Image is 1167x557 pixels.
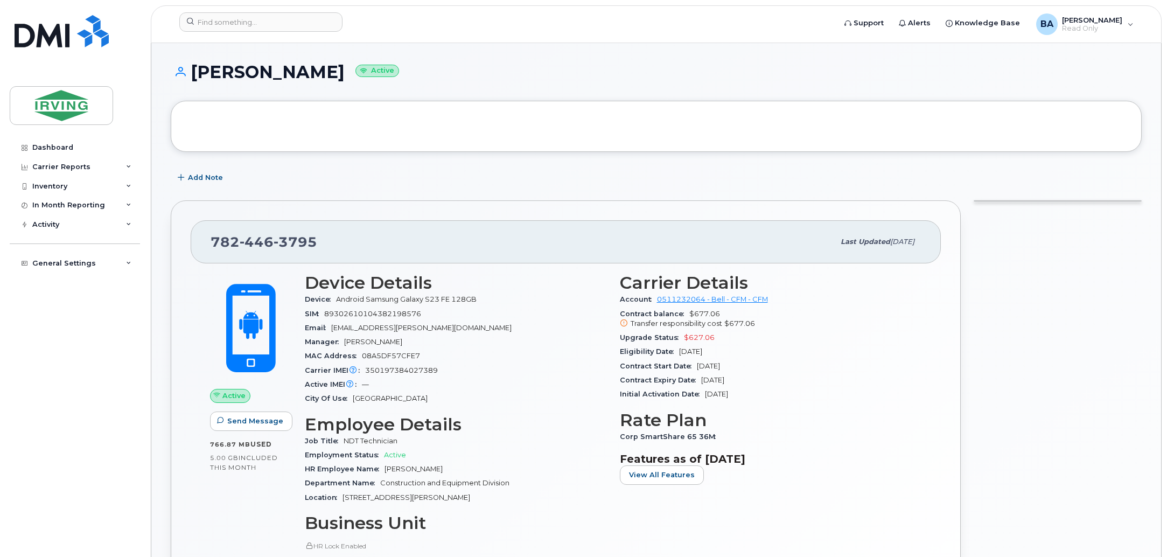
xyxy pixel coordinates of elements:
span: NDT Technician [344,437,397,445]
span: Contract Start Date [620,362,697,370]
h3: Features as of [DATE] [620,452,922,465]
small: Active [355,65,399,77]
span: Employment Status [305,451,384,459]
h3: Rate Plan [620,410,922,430]
h1: [PERSON_NAME] [171,62,1142,81]
span: Account [620,295,657,303]
span: Send Message [227,416,283,426]
span: [STREET_ADDRESS][PERSON_NAME] [343,493,470,502]
span: 350197384027389 [365,366,438,374]
span: Initial Activation Date [620,390,705,398]
span: HR Employee Name [305,465,385,473]
span: 3795 [274,234,317,250]
span: [PERSON_NAME] [344,338,402,346]
span: 89302610104382198576 [324,310,421,318]
span: Add Note [188,172,223,183]
span: [DATE] [890,238,914,246]
span: [DATE] [679,347,702,356]
span: Location [305,493,343,502]
span: Device [305,295,336,303]
span: City Of Use [305,394,353,402]
span: Active [222,391,246,401]
span: 766.87 MB [210,441,250,448]
button: View All Features [620,465,704,485]
span: [DATE] [705,390,728,398]
span: $627.06 [684,333,715,342]
span: 5.00 GB [210,454,239,462]
span: 782 [211,234,317,250]
span: Email [305,324,331,332]
span: Contract balance [620,310,689,318]
span: Eligibility Date [620,347,679,356]
button: Send Message [210,412,292,431]
p: HR Lock Enabled [305,541,607,551]
span: Active [384,451,406,459]
a: 0511232064 - Bell - CFM - CFM [657,295,768,303]
span: Transfer responsibility cost [631,319,722,328]
span: Construction and Equipment Division [380,479,509,487]
span: Manager [305,338,344,346]
span: 08A5DF57CFE7 [362,352,420,360]
span: $677.06 [620,310,922,329]
span: MAC Address [305,352,362,360]
button: Add Note [171,168,232,187]
span: [GEOGRAPHIC_DATA] [353,394,428,402]
h3: Carrier Details [620,273,922,293]
span: included this month [210,454,278,471]
h3: Employee Details [305,415,607,434]
h3: Business Unit [305,513,607,533]
span: Department Name [305,479,380,487]
span: Upgrade Status [620,333,684,342]
span: Job Title [305,437,344,445]
span: 446 [240,234,274,250]
span: SIM [305,310,324,318]
span: Carrier IMEI [305,366,365,374]
span: — [362,380,369,388]
span: Active IMEI [305,380,362,388]
h3: Device Details [305,273,607,293]
span: [DATE] [697,362,720,370]
span: Last updated [841,238,890,246]
span: used [250,440,272,448]
span: $677.06 [724,319,755,328]
span: View All Features [629,470,695,480]
span: [EMAIL_ADDRESS][PERSON_NAME][DOMAIN_NAME] [331,324,512,332]
span: [PERSON_NAME] [385,465,443,473]
span: [DATE] [701,376,724,384]
span: Contract Expiry Date [620,376,701,384]
span: Android Samsung Galaxy S23 FE 128GB [336,295,477,303]
span: Corp SmartShare 65 36M [620,433,721,441]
